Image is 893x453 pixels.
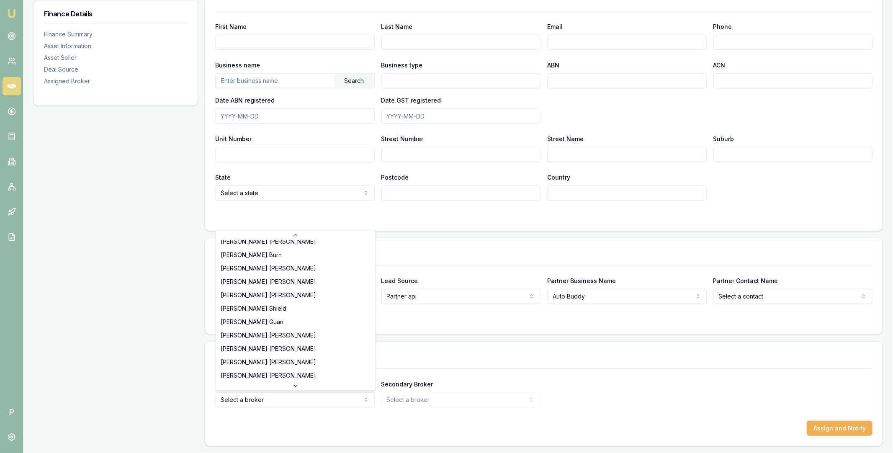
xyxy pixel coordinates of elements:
span: [PERSON_NAME] [PERSON_NAME] [221,291,316,299]
span: [PERSON_NAME] [PERSON_NAME] [221,358,316,366]
span: [PERSON_NAME] Burn [221,251,282,259]
span: [PERSON_NAME] [PERSON_NAME] [221,264,316,273]
span: [PERSON_NAME] [PERSON_NAME] [221,278,316,286]
span: [PERSON_NAME] [PERSON_NAME] [221,331,316,340]
span: [PERSON_NAME] [PERSON_NAME] [221,345,316,353]
span: [PERSON_NAME] Guan [221,318,283,326]
span: [PERSON_NAME] [PERSON_NAME] [221,237,316,246]
span: [PERSON_NAME] Shield [221,304,286,313]
span: [PERSON_NAME] [PERSON_NAME] [221,371,316,380]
